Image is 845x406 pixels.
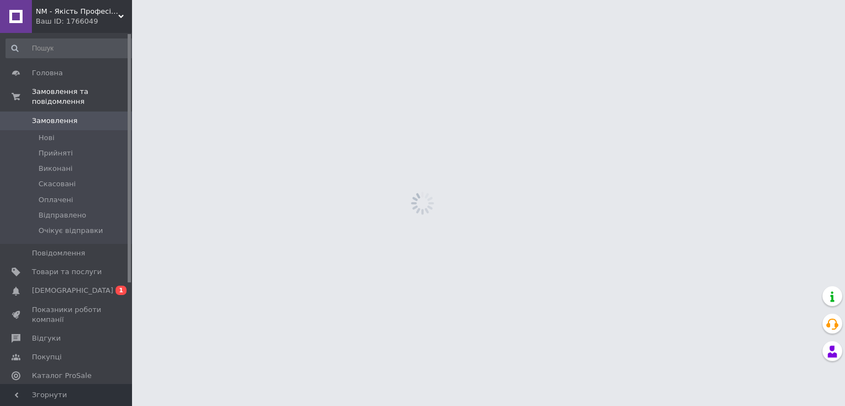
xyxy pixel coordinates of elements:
span: Скасовані [39,179,76,189]
span: Замовлення та повідомлення [32,87,132,107]
span: Відгуки [32,333,61,343]
span: Повідомлення [32,248,85,258]
span: Показники роботи компанії [32,305,102,325]
div: Ваш ID: 1766049 [36,16,132,26]
span: Головна [32,68,63,78]
span: Прийняті [39,148,73,158]
span: Покупці [32,352,62,362]
span: Каталог ProSale [32,371,91,381]
span: 1 [116,286,127,295]
span: Замовлення [32,116,78,126]
span: NM - Якість Професіоналів [36,7,118,16]
span: Нові [39,133,54,143]
span: Відправлено [39,210,86,220]
input: Пошук [6,38,136,58]
span: Товари та послуги [32,267,102,277]
span: Очікує відправки [39,226,103,236]
span: Оплачені [39,195,73,205]
span: Виконані [39,164,73,174]
span: [DEMOGRAPHIC_DATA] [32,286,113,296]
